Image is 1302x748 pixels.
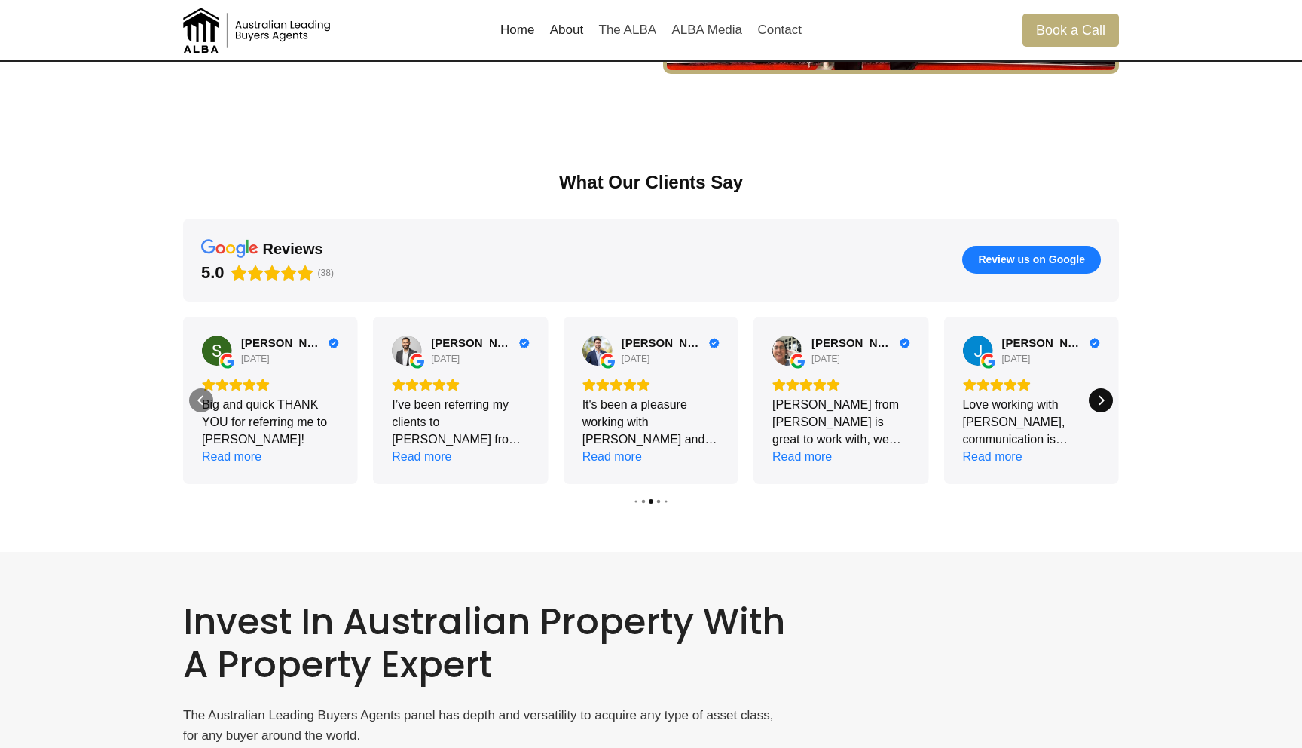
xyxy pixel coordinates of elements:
div: 5.0 [201,262,225,284]
div: Verified Customer [519,338,530,348]
a: Review by Alexander Groh [622,336,720,350]
div: Next [1089,388,1113,412]
div: Read more [202,448,261,465]
div: [DATE] [241,353,270,365]
img: John O'Brien [962,336,992,366]
img: Alexander Groh [582,336,613,366]
a: View on Google [962,336,992,366]
a: Home [493,12,542,48]
div: Rating: 5.0 out of 5 [582,378,720,391]
div: [PERSON_NAME] from [PERSON_NAME] is great to work with, we love helping to assist clients togethe... [772,396,909,448]
div: Rating: 5.0 out of 5 [202,378,339,391]
div: Read more [772,448,832,465]
div: [DATE] [811,353,840,365]
div: Read more [582,448,642,465]
div: Carousel [183,317,1119,484]
span: [PERSON_NAME] [431,336,515,350]
div: Verified Customer [899,338,909,348]
nav: Primary Navigation [493,12,809,48]
div: I’ve been referring my clients to [PERSON_NAME] from ALBA for some time now. [PERSON_NAME] takes ... [392,396,529,448]
button: Review us on Google [962,246,1101,273]
div: Read more [962,448,1022,465]
div: [DATE] [431,353,460,365]
a: View on Google [202,336,232,366]
p: The Australian Leading Buyers Agents panel has depth and versatility to acquire any type of asset... [183,705,791,746]
img: Hisham Kasem [392,336,422,366]
a: View on Google [582,336,613,366]
span: [PERSON_NAME] [1001,336,1085,350]
img: Snezana Tomic [202,336,232,366]
div: Read more [392,448,451,465]
span: [PERSON_NAME] [622,336,705,350]
span: [PERSON_NAME] [241,336,325,350]
span: [PERSON_NAME] [811,336,895,350]
a: About [542,12,591,48]
a: Contact [750,12,809,48]
div: Rating: 5.0 out of 5 [201,262,313,284]
img: Australian Leading Buyers Agents [183,8,334,53]
img: Emma Maynard [772,336,802,366]
div: Big and quick THANK YOU for referring me to [PERSON_NAME]! [202,396,339,448]
div: Verified Customer [709,338,720,348]
div: [DATE] [1001,353,1030,365]
div: reviews [263,239,323,259]
div: Rating: 5.0 out of 5 [772,378,909,391]
div: Previous [189,388,213,412]
div: Verified Customer [1090,338,1100,348]
a: Review by Snezana Tomic [241,336,339,350]
div: What Our Clients Say [183,170,1119,195]
div: It's been a pleasure working with [PERSON_NAME] and assisting our mutual clients with their Resid... [582,396,720,448]
div: Verified Customer [329,338,339,348]
a: Review by Hisham Kasem [431,336,529,350]
h2: Invest in Australian property with a property expert [183,600,791,687]
a: ALBA Media [664,12,750,48]
a: Review by John O'Brien [1001,336,1099,350]
span: (38) [318,268,334,278]
div: Rating: 5.0 out of 5 [392,378,529,391]
a: View on Google [772,336,802,366]
div: [DATE] [622,353,650,365]
span: Review us on Google [978,253,1085,266]
a: View on Google [392,336,422,366]
a: The ALBA [591,12,664,48]
div: Love working with [PERSON_NAME], communication is efficient, professional and they always look ou... [962,396,1099,448]
a: Review by Emma Maynard [811,336,909,350]
a: Book a Call [1022,14,1119,46]
div: Rating: 5.0 out of 5 [962,378,1099,391]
